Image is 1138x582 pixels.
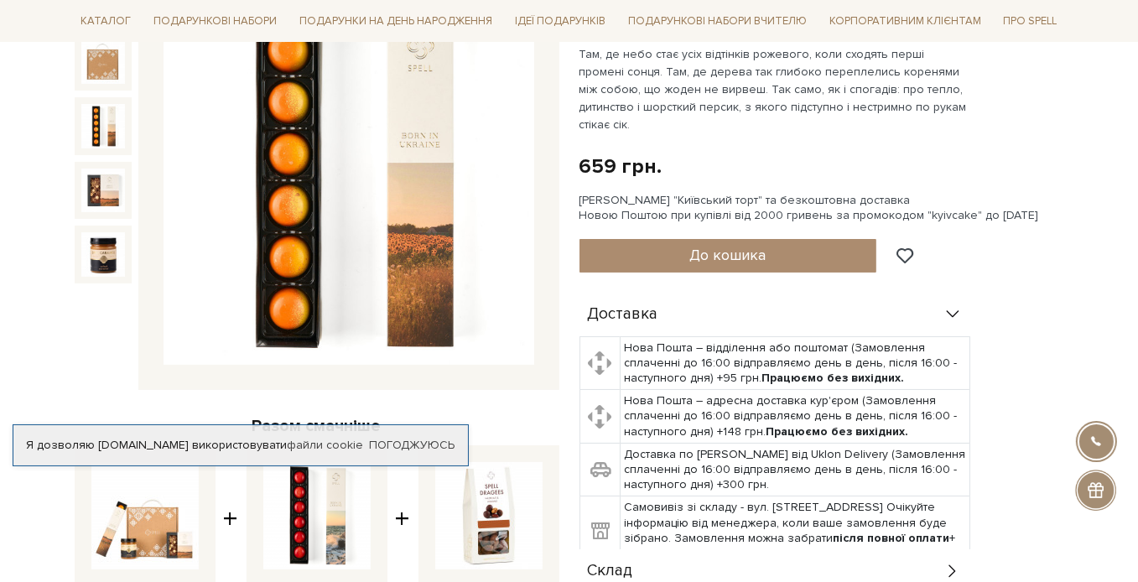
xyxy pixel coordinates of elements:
[620,496,969,565] td: Самовивіз зі складу - вул. [STREET_ADDRESS] Очікуйте інформацію від менеджера, коли ваше замовлен...
[579,45,973,133] p: Там, де небо стає усіх відтінків рожевого, коли сходять перші промені сонця. Там, де дерева так г...
[81,232,125,276] img: Подарунок Подих степу
[369,438,455,453] a: Погоджуюсь
[293,8,499,34] a: Подарунки на День народження
[91,462,199,569] img: Подарунок Подих степу
[761,371,904,385] b: Працюємо без вихідних.
[508,8,612,34] a: Ідеї подарунків
[435,462,543,569] img: Драже асорті фундук-мигдаль
[81,40,125,84] img: Подарунок Подих степу
[13,438,468,453] div: Я дозволяю [DOMAIN_NAME] використовувати
[579,193,1064,223] div: [PERSON_NAME] "Київський торт" та безкоштовна доставка Новою Поштою при купівлі від 2000 гривень ...
[579,239,877,273] button: До кошика
[81,104,125,148] img: Подарунок Подих степу
[996,8,1063,34] a: Про Spell
[823,8,988,34] a: Корпоративним клієнтам
[621,7,813,35] a: Подарункові набори Вчителю
[81,169,125,212] img: Подарунок Подих степу
[588,307,658,322] span: Доставка
[287,438,363,452] a: файли cookie
[579,153,663,179] div: 659 грн.
[588,564,633,579] span: Склад
[833,531,949,545] b: після повної оплати
[620,336,969,390] td: Нова Пошта – відділення або поштомат (Замовлення сплаченні до 16:00 відправляємо день в день, піс...
[766,424,908,439] b: Працюємо без вихідних.
[620,443,969,496] td: Доставка по [PERSON_NAME] від Uklon Delivery (Замовлення сплаченні до 16:00 відправляємо день в д...
[620,390,969,444] td: Нова Пошта – адресна доставка кур'єром (Замовлення сплаченні до 16:00 відправляємо день в день, п...
[75,8,138,34] a: Каталог
[263,462,371,569] img: Набір цукерок Стиглі ягоди
[75,415,559,437] div: Разом смачніше
[147,8,283,34] a: Подарункові набори
[689,246,766,264] span: До кошика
